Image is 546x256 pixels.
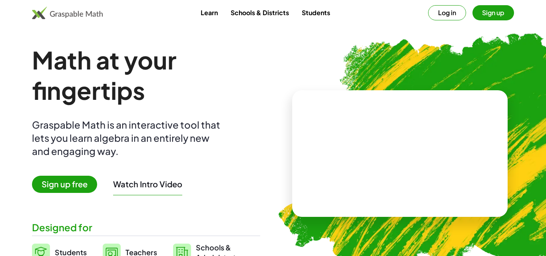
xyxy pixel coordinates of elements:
[32,176,97,193] span: Sign up free
[472,5,514,20] button: Sign up
[224,5,295,20] a: Schools & Districts
[32,118,224,158] div: Graspable Math is an interactive tool that lets you learn algebra in an entirely new and engaging...
[32,221,260,234] div: Designed for
[194,5,224,20] a: Learn
[295,5,337,20] a: Students
[32,45,260,105] h1: Math at your fingertips
[428,5,466,20] button: Log in
[340,124,460,184] video: What is this? This is dynamic math notation. Dynamic math notation plays a central role in how Gr...
[113,179,182,189] button: Watch Intro Video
